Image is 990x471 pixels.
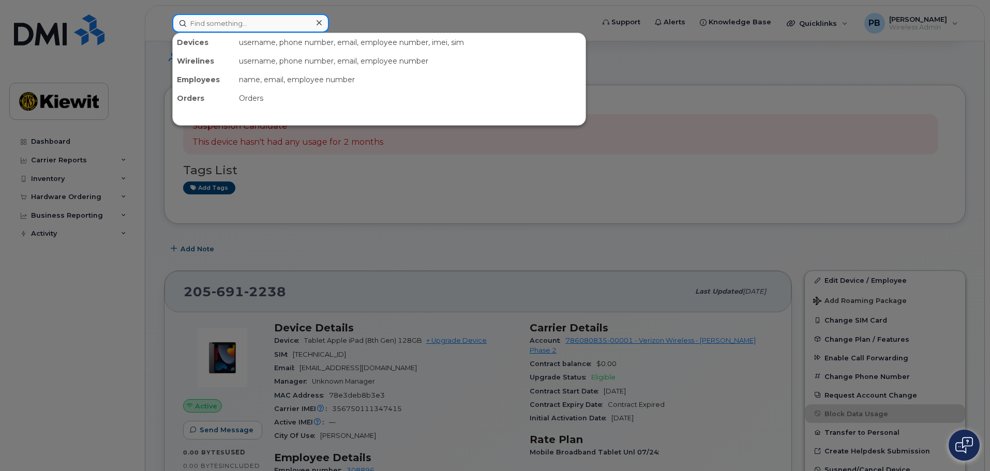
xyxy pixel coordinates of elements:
[235,89,586,108] div: Orders
[955,437,973,453] img: Open chat
[173,33,235,52] div: Devices
[235,70,586,89] div: name, email, employee number
[235,52,586,70] div: username, phone number, email, employee number
[235,33,586,52] div: username, phone number, email, employee number, imei, sim
[173,52,235,70] div: Wirelines
[173,89,235,108] div: Orders
[173,70,235,89] div: Employees
[172,14,329,33] input: Find something...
